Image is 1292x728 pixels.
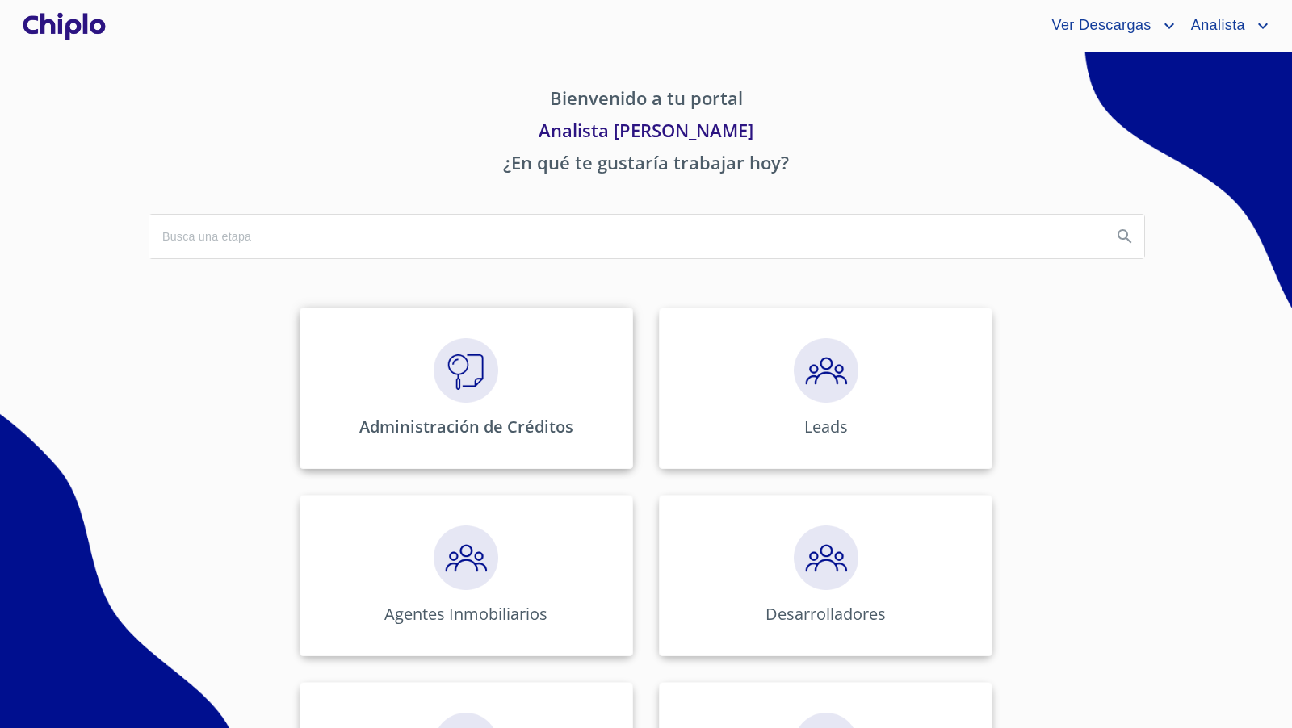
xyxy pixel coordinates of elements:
[359,416,573,437] p: Administración de Créditos
[1105,217,1144,256] button: Search
[149,117,1143,149] p: Analista [PERSON_NAME]
[149,215,1099,258] input: search
[804,416,848,437] p: Leads
[1039,13,1159,39] span: Ver Descargas
[149,85,1143,117] p: Bienvenido a tu portal
[794,525,858,590] img: megaClickPrecalificacion.png
[434,338,498,403] img: megaClickVerifiacion.png
[1039,13,1178,39] button: account of current user
[766,603,886,625] p: Desarrolladores
[149,149,1143,182] p: ¿En qué te gustaría trabajar hoy?
[384,603,547,625] p: Agentes Inmobiliarios
[794,338,858,403] img: megaClickPrecalificacion.png
[1179,13,1273,39] button: account of current user
[1179,13,1253,39] span: Analista
[434,525,498,590] img: megaClickPrecalificacion.png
